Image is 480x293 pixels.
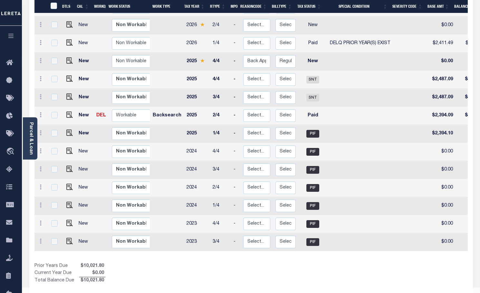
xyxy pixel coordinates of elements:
[306,220,319,228] span: PIF
[428,71,456,89] td: $2,487.09
[210,197,231,215] td: 1/4
[210,233,231,251] td: 3/4
[76,53,94,71] td: New
[428,125,456,143] td: $2,394.10
[29,122,33,155] a: Parcel & Loan
[428,179,456,197] td: $0.00
[306,76,319,83] span: SNT
[306,202,319,210] span: PIF
[66,130,73,136] img: view%20details.png
[66,202,73,208] img: view%20details.png
[76,197,94,215] td: New
[66,238,73,244] img: view%20details.png
[231,34,241,53] td: -
[150,107,184,125] td: Backsearch
[306,238,319,246] span: PIF
[200,59,205,63] img: Star.svg
[66,148,73,154] img: view%20details.png
[66,112,73,118] img: view%20details.png
[210,161,231,179] td: 3/4
[298,53,327,71] td: New
[231,215,241,233] td: -
[76,215,94,233] td: New
[231,143,241,161] td: -
[298,107,327,125] td: Paid
[231,125,241,143] td: -
[298,34,327,53] td: Paid
[428,89,456,107] td: $2,487.09
[34,277,79,284] td: Total Balance Due
[210,143,231,161] td: 4/4
[428,233,456,251] td: $0.00
[306,166,319,174] span: PIF
[231,233,241,251] td: -
[66,184,73,190] img: view%20details.png
[184,71,210,89] td: 2025
[66,57,73,64] img: view%20details.png
[184,16,210,34] td: 2026
[184,215,210,233] td: 2023
[298,16,327,34] td: New
[66,39,73,46] img: view%20details.png
[184,53,210,71] td: 2025
[96,113,106,118] a: DEL
[184,34,210,53] td: 2026
[231,16,241,34] td: -
[76,233,94,251] td: New
[79,263,105,270] span: $10,021.80
[76,16,94,34] td: New
[66,93,73,100] img: view%20details.png
[76,34,94,53] td: New
[34,270,79,277] td: Current Year Due
[76,143,94,161] td: New
[200,23,205,27] img: Star.svg
[428,53,456,71] td: $0.00
[306,130,319,138] span: PIF
[428,107,456,125] td: $2,394.09
[66,75,73,82] img: view%20details.png
[210,71,231,89] td: 4/4
[76,125,94,143] td: New
[428,215,456,233] td: $0.00
[66,21,73,28] img: view%20details.png
[76,71,94,89] td: New
[184,89,210,107] td: 2025
[231,197,241,215] td: -
[231,89,241,107] td: -
[76,161,94,179] td: New
[184,107,210,125] td: 2025
[428,197,456,215] td: $0.00
[231,161,241,179] td: -
[231,53,241,71] td: -
[66,166,73,172] img: view%20details.png
[306,94,319,102] span: SNT
[210,89,231,107] td: 3/4
[79,277,105,284] span: $10,021.80
[210,179,231,197] td: 2/4
[306,184,319,192] span: PIF
[184,143,210,161] td: 2024
[184,161,210,179] td: 2024
[6,148,16,156] i: travel_explore
[79,270,105,277] span: $0.00
[184,233,210,251] td: 2023
[210,215,231,233] td: 4/4
[210,53,231,71] td: 4/4
[184,197,210,215] td: 2024
[306,148,319,156] span: PIF
[210,34,231,53] td: 1/4
[231,71,241,89] td: -
[184,179,210,197] td: 2024
[231,179,241,197] td: -
[210,16,231,34] td: 2/4
[210,107,231,125] td: 2/4
[330,41,390,45] span: DELQ PRIOR YEAR(S) EXIST
[34,263,79,270] td: Prior Years Due
[428,16,456,34] td: $0.00
[428,34,456,53] td: $2,411.49
[184,125,210,143] td: 2025
[210,125,231,143] td: 1/4
[76,89,94,107] td: New
[76,107,94,125] td: New
[428,143,456,161] td: $0.00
